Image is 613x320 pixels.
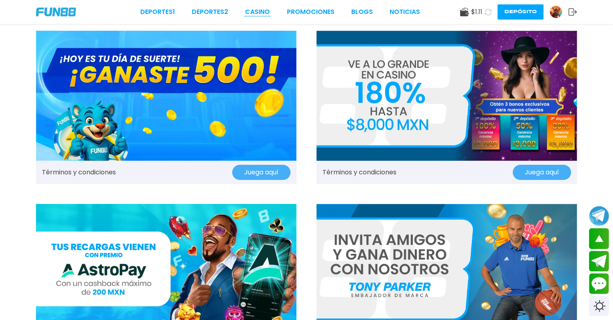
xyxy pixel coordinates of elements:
[589,251,609,272] button: Join telegram
[232,165,291,180] button: Juega aquí
[390,7,420,17] a: NOTICIAS
[351,7,373,17] a: BLOGS
[287,7,334,17] a: Promociones
[589,296,609,316] div: Switch theme
[140,7,175,17] a: Deportes1
[36,8,76,16] img: Company Logo
[498,4,543,20] button: Depósito
[471,7,482,17] span: $ 1.11
[589,228,609,249] button: scroll up
[36,31,297,161] img: Promo Banner
[245,7,270,17] a: CASINO
[513,165,571,180] button: Juega aquí
[549,6,568,18] a: Avatar
[192,7,228,17] a: Deportes2
[589,273,609,294] button: Contact customer service
[316,31,577,161] img: Promo Banner
[589,205,609,226] button: Join telegram channel
[42,168,116,177] a: Términos y condiciones
[550,6,562,18] img: Avatar
[322,168,396,177] a: Términos y condiciones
